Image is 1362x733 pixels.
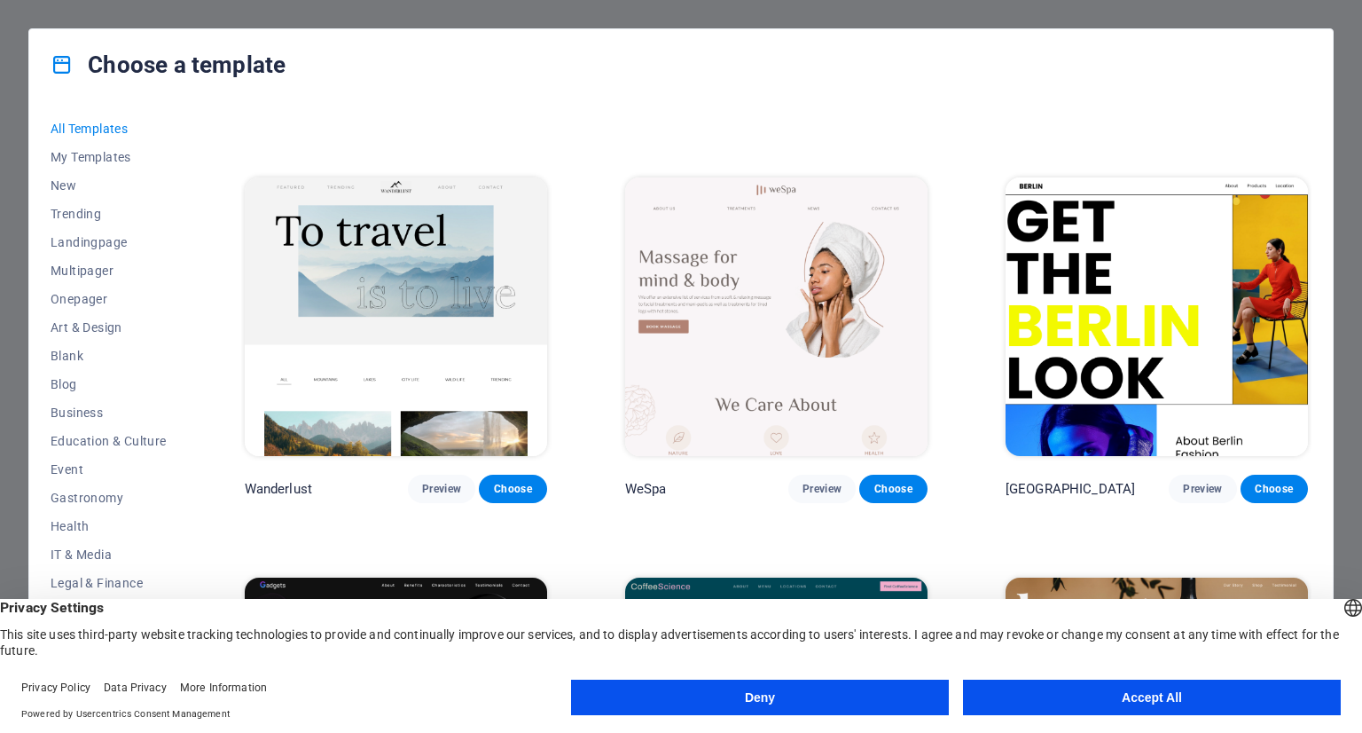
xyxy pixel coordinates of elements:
[1169,475,1236,503] button: Preview
[51,370,167,398] button: Blog
[51,377,167,391] span: Blog
[873,482,912,496] span: Choose
[51,320,167,335] span: Art & Design
[51,462,167,477] span: Event
[859,475,927,503] button: Choose
[51,349,167,363] span: Blank
[51,178,167,193] span: New
[51,51,286,79] h4: Choose a template
[479,475,546,503] button: Choose
[625,480,667,498] p: WeSpa
[51,576,167,590] span: Legal & Finance
[51,406,167,420] span: Business
[1255,482,1294,496] span: Choose
[51,597,167,626] button: Non-Profit
[1183,482,1222,496] span: Preview
[51,171,167,200] button: New
[51,143,167,171] button: My Templates
[51,427,167,455] button: Education & Culture
[51,228,167,256] button: Landingpage
[1241,475,1308,503] button: Choose
[51,150,167,164] span: My Templates
[51,264,167,278] span: Multipager
[51,313,167,342] button: Art & Design
[51,519,167,533] span: Health
[51,207,167,221] span: Trending
[51,285,167,313] button: Onepager
[802,482,841,496] span: Preview
[51,569,167,597] button: Legal & Finance
[51,235,167,249] span: Landingpage
[1006,177,1308,456] img: BERLIN
[51,122,167,136] span: All Templates
[245,177,547,456] img: Wanderlust
[625,177,928,456] img: WeSpa
[51,484,167,512] button: Gastronomy
[1006,480,1135,498] p: [GEOGRAPHIC_DATA]
[408,475,475,503] button: Preview
[51,548,167,562] span: IT & Media
[51,114,167,143] button: All Templates
[245,480,312,498] p: Wanderlust
[51,398,167,427] button: Business
[422,482,461,496] span: Preview
[51,540,167,569] button: IT & Media
[51,200,167,228] button: Trending
[51,342,167,370] button: Blank
[51,491,167,505] span: Gastronomy
[51,434,167,448] span: Education & Culture
[51,512,167,540] button: Health
[788,475,856,503] button: Preview
[493,482,532,496] span: Choose
[51,455,167,484] button: Event
[51,256,167,285] button: Multipager
[51,292,167,306] span: Onepager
